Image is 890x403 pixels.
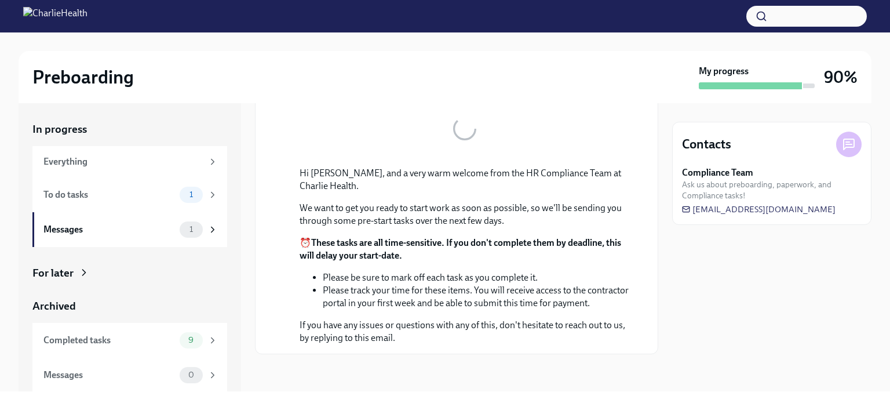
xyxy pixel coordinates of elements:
div: Messages [43,223,175,236]
img: CharlieHealth [23,7,87,26]
p: ⏰ [300,237,630,262]
a: Messages0 [32,358,227,393]
div: To do tasks [43,188,175,201]
span: 1 [183,225,200,234]
a: [EMAIL_ADDRESS][DOMAIN_NAME] [682,204,836,215]
strong: Compliance Team [682,166,753,179]
strong: My progress [699,65,749,78]
p: Hi [PERSON_NAME], and a very warm welcome from the HR Compliance Team at Charlie Health. [300,167,630,193]
button: Zoom image [300,100,630,158]
a: Messages1 [32,212,227,247]
span: 9 [181,336,200,344]
h3: 90% [824,67,858,88]
li: Please track your time for these items. You will receive access to the contractor portal in your ... [323,284,630,310]
span: Ask us about preboarding, paperwork, and Compliance tasks! [682,179,862,201]
li: Please be sure to mark off each task as you complete it. [323,271,630,284]
a: For later [32,266,227,281]
div: Everything [43,155,203,168]
a: To do tasks1 [32,177,227,212]
p: If you have any issues or questions with any of this, don't hesitate to reach out to us, by reply... [300,319,630,344]
a: Archived [32,299,227,314]
h4: Contacts [682,136,731,153]
a: Completed tasks9 [32,323,227,358]
span: 0 [181,371,201,379]
h2: Preboarding [32,66,134,89]
div: Messages [43,369,175,382]
a: Everything [32,146,227,177]
strong: These tasks are all time-sensitive. If you don't complete them by deadline, this will delay your ... [300,237,621,261]
div: For later [32,266,74,281]
a: In progress [32,122,227,137]
p: We want to get you ready to start work as soon as possible, so we'll be sending you through some ... [300,202,630,227]
div: Completed tasks [43,334,175,347]
span: 1 [183,190,200,199]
